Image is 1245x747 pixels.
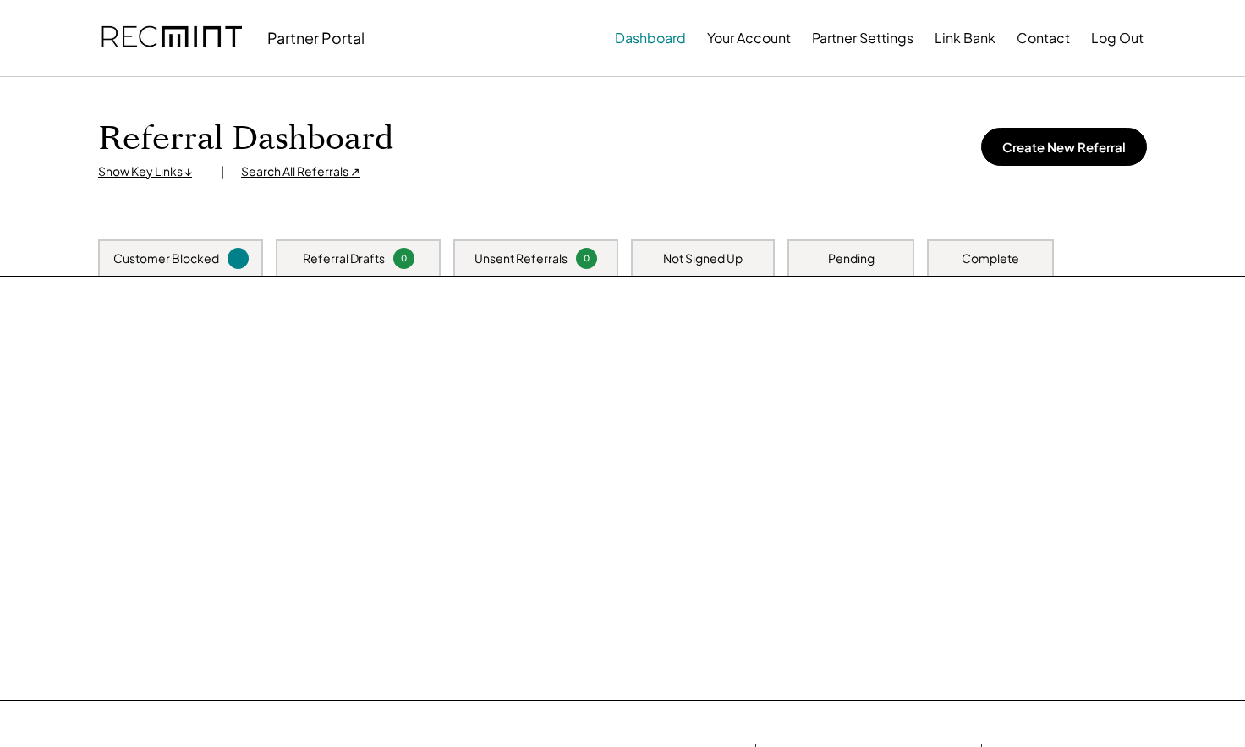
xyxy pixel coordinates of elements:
[615,21,686,55] button: Dashboard
[663,250,743,267] div: Not Signed Up
[221,163,224,180] div: |
[98,119,393,159] h1: Referral Dashboard
[981,128,1147,166] button: Create New Referral
[707,21,791,55] button: Your Account
[396,252,412,265] div: 0
[241,163,360,180] div: Search All Referrals ↗
[1091,21,1144,55] button: Log Out
[828,250,875,267] div: Pending
[98,163,204,180] div: Show Key Links ↓
[113,250,219,267] div: Customer Blocked
[1017,21,1070,55] button: Contact
[303,250,385,267] div: Referral Drafts
[962,250,1019,267] div: Complete
[812,21,913,55] button: Partner Settings
[474,250,568,267] div: Unsent Referrals
[579,252,595,265] div: 0
[101,9,242,67] img: recmint-logotype%403x.png
[267,28,365,47] div: Partner Portal
[935,21,995,55] button: Link Bank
